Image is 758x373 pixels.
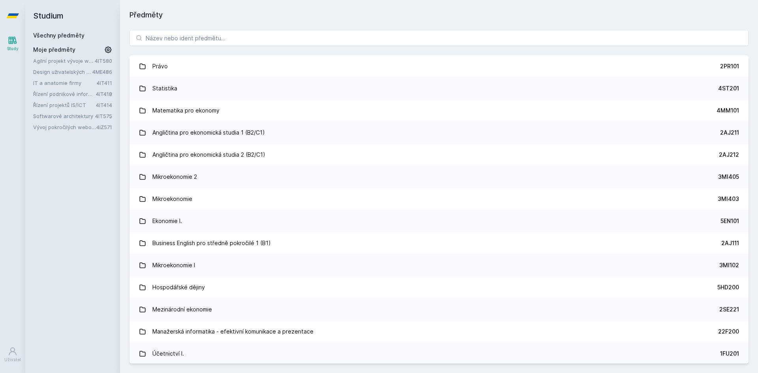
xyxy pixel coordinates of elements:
[721,239,739,247] div: 2AJ111
[152,257,195,273] div: Mikroekonomie I
[92,69,112,75] a: 4ME486
[720,129,739,137] div: 2AJ211
[95,58,112,64] a: 4IT580
[152,279,205,295] div: Hospodářské dějiny
[129,55,749,77] a: Právo 2PR101
[152,58,168,74] div: Právo
[129,276,749,298] a: Hospodářské dějiny 5HD200
[152,302,212,317] div: Mezinárodní ekonomie
[33,32,84,39] a: Všechny předměty
[33,90,96,98] a: Řízení podnikové informatiky
[129,144,749,166] a: Angličtina pro ekonomická studia 2 (B2/C1) 2AJ212
[2,32,24,56] a: Study
[129,343,749,365] a: Účetnictví I. 1FU201
[33,46,75,54] span: Moje předměty
[129,188,749,210] a: Mikroekonomie 3MI403
[152,324,313,339] div: Manažerská informatika - efektivní komunikace a prezentace
[152,125,265,141] div: Angličtina pro ekonomická studia 1 (B2/C1)
[719,151,739,159] div: 2AJ212
[152,81,177,96] div: Statistika
[152,213,182,229] div: Ekonomie I.
[717,283,739,291] div: 5HD200
[129,254,749,276] a: Mikroekonomie I 3MI102
[718,195,739,203] div: 3MI403
[95,113,112,119] a: 4IT575
[152,103,220,118] div: Matematika pro ekonomy
[2,343,24,367] a: Uživatel
[720,350,739,358] div: 1FU201
[129,166,749,188] a: Mikroekonomie 2 3MI405
[129,99,749,122] a: Matematika pro ekonomy 4MM101
[152,191,192,207] div: Mikroekonomie
[33,57,95,65] a: Agilní projekt vývoje webové aplikace
[7,46,19,52] div: Study
[33,123,96,131] a: Vývoj pokročilých webových aplikací v PHP
[719,261,739,269] div: 3MI102
[129,298,749,321] a: Mezinárodní ekonomie 2SE221
[129,122,749,144] a: Angličtina pro ekonomická studia 1 (B2/C1) 2AJ211
[719,306,739,313] div: 2SE221
[4,357,21,363] div: Uživatel
[129,232,749,254] a: Business English pro středně pokročilé 1 (B1) 2AJ111
[152,169,197,185] div: Mikroekonomie 2
[718,173,739,181] div: 3MI405
[720,217,739,225] div: 5EN101
[96,102,112,108] a: 4IT414
[33,79,97,87] a: IT a anatomie firmy
[96,91,112,97] a: 4IT418
[33,101,96,109] a: Řízení projektů IS/ICT
[152,235,271,251] div: Business English pro středně pokročilé 1 (B1)
[129,77,749,99] a: Statistika 4ST201
[96,124,112,130] a: 4IZ571
[33,112,95,120] a: Softwarové architektury
[33,68,92,76] a: Design uživatelských rozhraní
[717,107,739,114] div: 4MM101
[718,328,739,336] div: 22F200
[152,346,184,362] div: Účetnictví I.
[129,30,749,46] input: Název nebo ident předmětu…
[152,147,265,163] div: Angličtina pro ekonomická studia 2 (B2/C1)
[129,210,749,232] a: Ekonomie I. 5EN101
[720,62,739,70] div: 2PR101
[129,321,749,343] a: Manažerská informatika - efektivní komunikace a prezentace 22F200
[129,9,749,21] h1: Předměty
[97,80,112,86] a: 4IT411
[718,84,739,92] div: 4ST201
